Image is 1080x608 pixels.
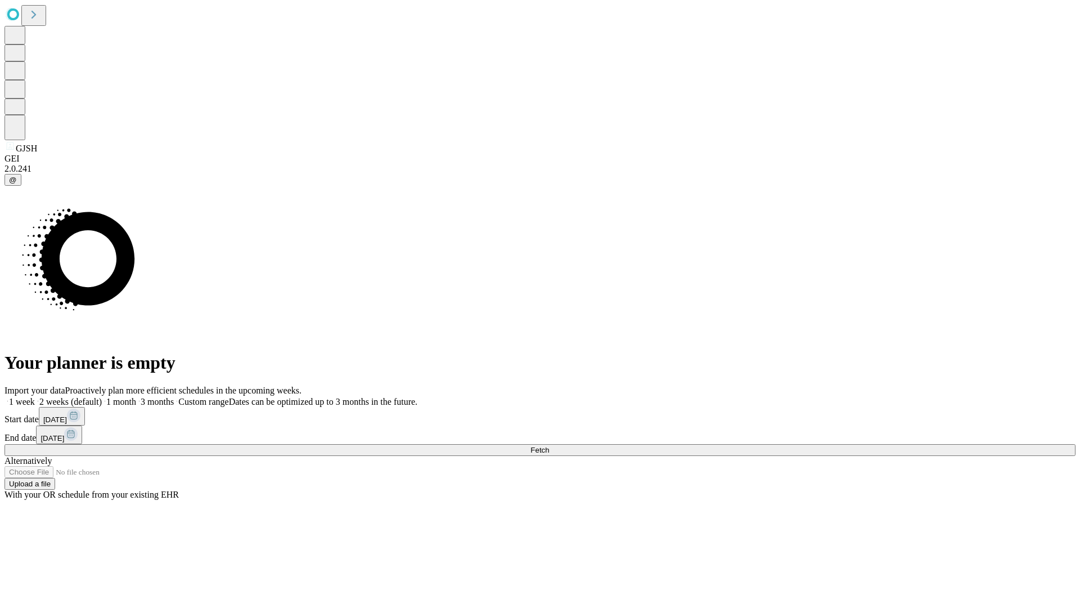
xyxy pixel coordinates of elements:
button: [DATE] [39,407,85,426]
span: Proactively plan more efficient schedules in the upcoming weeks. [65,386,301,395]
span: 1 month [106,397,136,406]
span: Alternatively [4,456,52,466]
span: GJSH [16,144,37,153]
div: GEI [4,154,1075,164]
span: Custom range [178,397,228,406]
div: 2.0.241 [4,164,1075,174]
span: 3 months [141,397,174,406]
h1: Your planner is empty [4,352,1075,373]
button: Fetch [4,444,1075,456]
span: @ [9,176,17,184]
span: [DATE] [43,415,67,424]
span: Import your data [4,386,65,395]
span: With your OR schedule from your existing EHR [4,490,179,499]
span: 2 weeks (default) [39,397,102,406]
div: End date [4,426,1075,444]
button: @ [4,174,21,186]
span: [DATE] [40,434,64,442]
div: Start date [4,407,1075,426]
button: [DATE] [36,426,82,444]
span: Dates can be optimized up to 3 months in the future. [229,397,417,406]
span: Fetch [530,446,549,454]
button: Upload a file [4,478,55,490]
span: 1 week [9,397,35,406]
